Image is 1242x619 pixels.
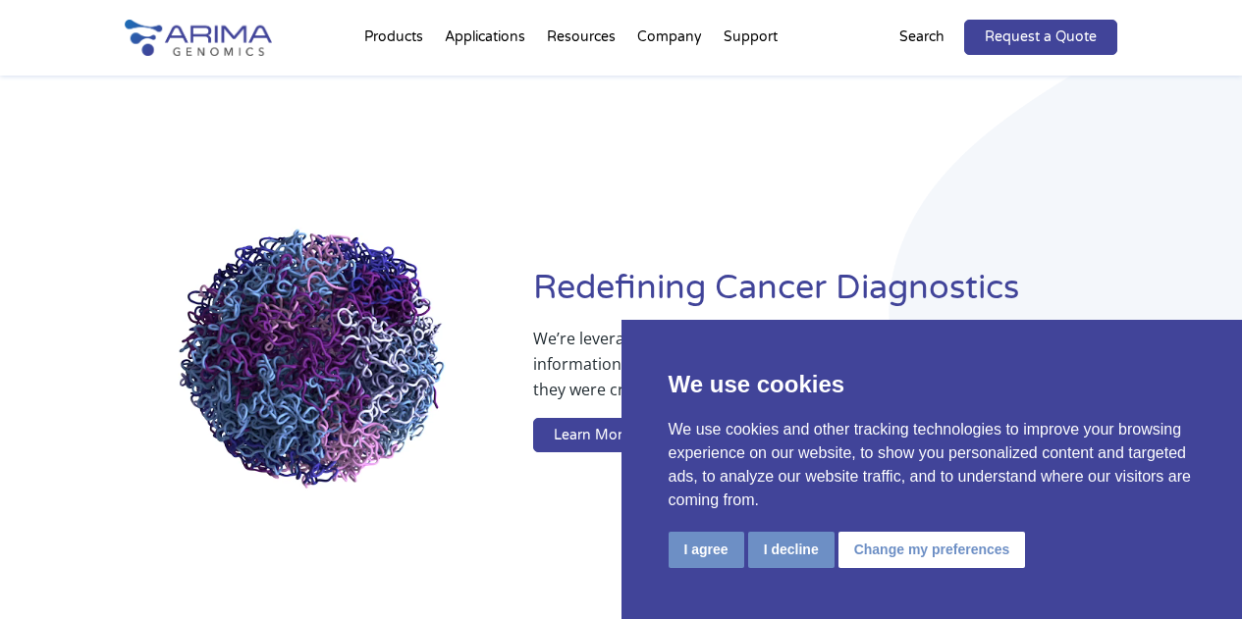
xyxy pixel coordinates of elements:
a: Request a Quote [964,20,1117,55]
button: I decline [748,532,835,568]
h1: Redefining Cancer Diagnostics [533,266,1117,326]
button: Change my preferences [838,532,1026,568]
p: We’re leveraging whole-genome sequence and structure information to ensure breakthrough therapies... [533,326,1039,418]
button: I agree [669,532,744,568]
img: Arima-Genomics-logo [125,20,272,56]
a: Learn More [533,418,651,453]
p: We use cookies [669,367,1196,402]
p: Search [899,25,945,50]
p: We use cookies and other tracking technologies to improve your browsing experience on our website... [669,418,1196,512]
